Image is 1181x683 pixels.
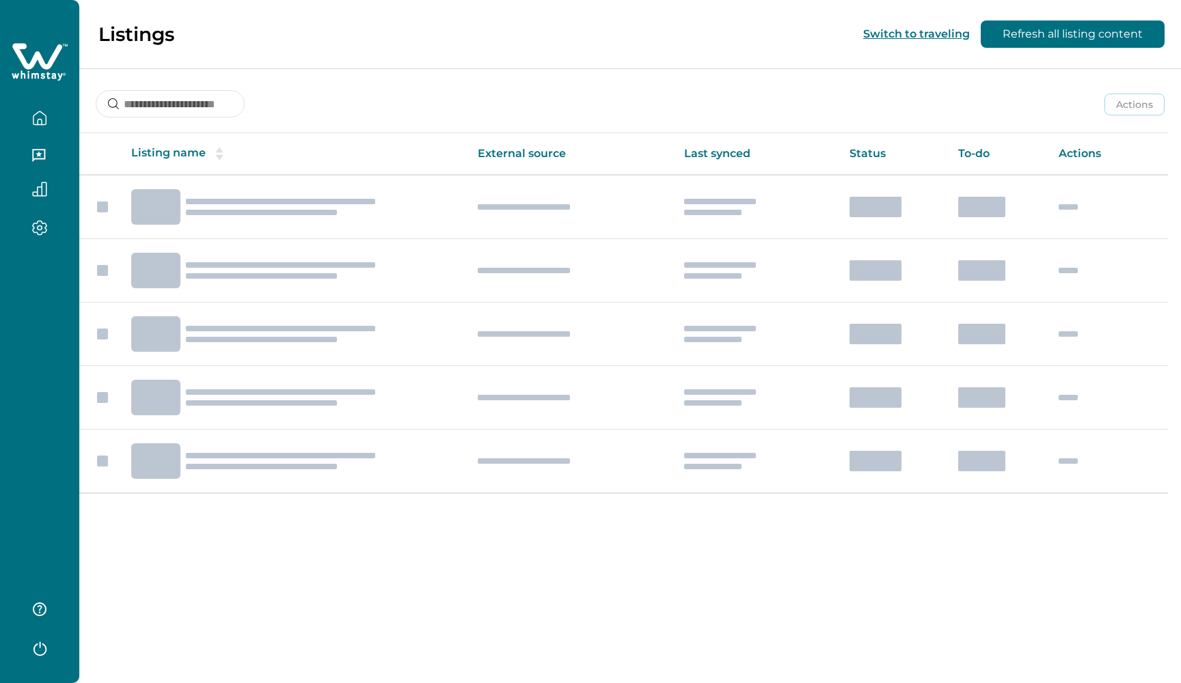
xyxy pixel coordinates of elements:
[1104,94,1165,115] button: Actions
[839,133,947,175] th: Status
[1048,133,1168,175] th: Actions
[98,23,174,46] p: Listings
[467,133,673,175] th: External source
[981,20,1165,48] button: Refresh all listing content
[863,27,970,40] button: Switch to traveling
[120,133,467,175] th: Listing name
[673,133,839,175] th: Last synced
[206,147,233,161] button: sorting
[947,133,1047,175] th: To-do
